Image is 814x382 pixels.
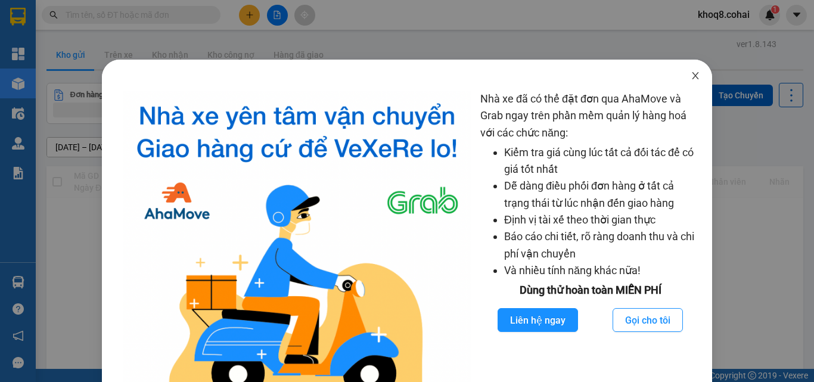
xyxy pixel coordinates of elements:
[504,178,700,212] li: Dễ dàng điều phối đơn hàng ở tất cả trạng thái từ lúc nhận đến giao hàng
[613,308,683,332] button: Gọi cho tôi
[504,212,700,228] li: Định vị tài xế theo thời gian thực
[498,308,578,332] button: Liên hệ ngay
[504,228,700,262] li: Báo cáo chi tiết, rõ ràng doanh thu và chi phí vận chuyển
[480,282,700,299] div: Dùng thử hoàn toàn MIỄN PHÍ
[625,313,670,328] span: Gọi cho tôi
[510,313,566,328] span: Liên hệ ngay
[691,71,700,80] span: close
[679,60,712,93] button: Close
[504,262,700,279] li: Và nhiều tính năng khác nữa!
[504,144,700,178] li: Kiểm tra giá cùng lúc tất cả đối tác để có giá tốt nhất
